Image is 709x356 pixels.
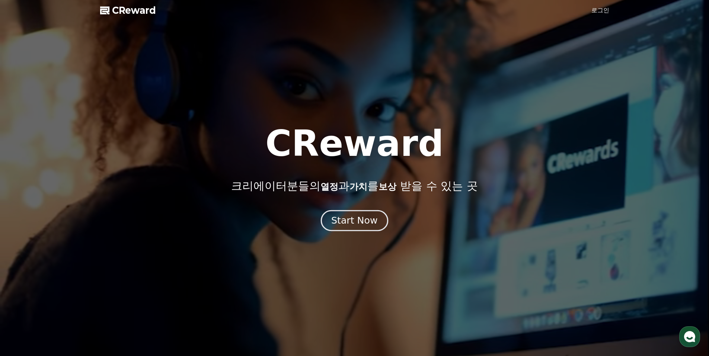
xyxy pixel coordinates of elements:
[2,236,49,254] a: 홈
[231,179,478,193] p: 크리에이터분들의 과 를 받을 수 있는 곳
[321,210,388,231] button: Start Now
[49,236,96,254] a: 대화
[100,4,156,16] a: CReward
[112,4,156,16] span: CReward
[331,214,377,227] div: Start Now
[322,218,387,225] a: Start Now
[265,126,444,161] h1: CReward
[349,182,367,192] span: 가치
[115,247,124,253] span: 설정
[591,6,609,15] a: 로그인
[96,236,143,254] a: 설정
[68,247,77,253] span: 대화
[379,182,396,192] span: 보상
[23,247,28,253] span: 홈
[320,182,338,192] span: 열정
